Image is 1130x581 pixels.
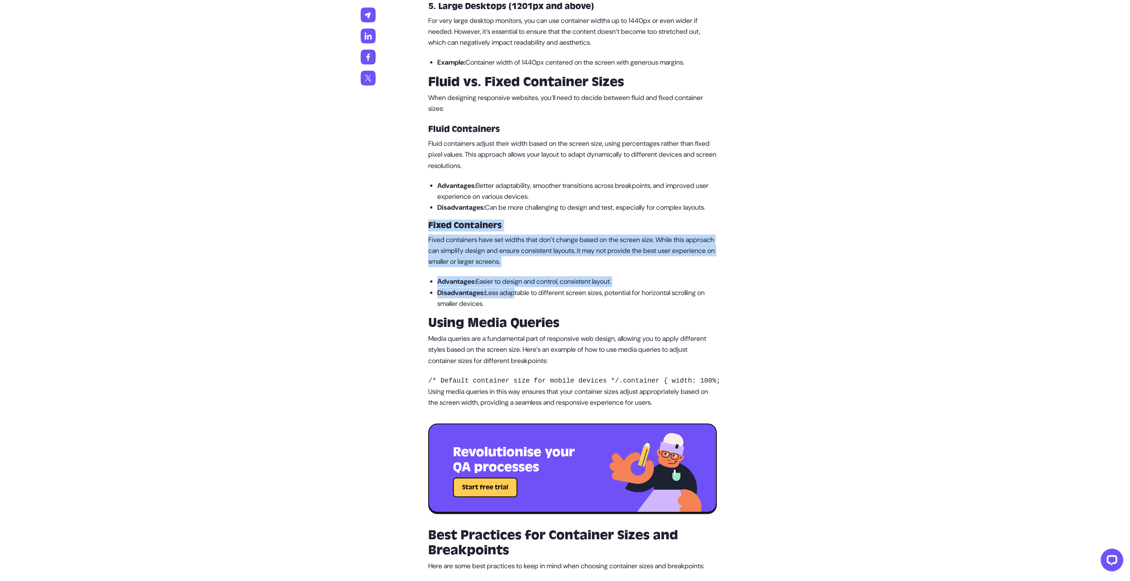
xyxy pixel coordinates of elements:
[437,181,476,190] strong: Advantages:
[428,528,717,558] h2: Best Practices for Container Sizes and Breakpoints
[428,235,717,268] p: Fixed containers have set widths that don’t change based on the screen size. While this approach ...
[428,0,717,12] h3: 5. Large Desktops (1201px and above)
[453,445,585,475] h2: Revolutionise your QA processes
[428,138,717,171] p: Fluid containers adjust their width based on the screen size, using percentages rather than fixed...
[437,288,485,297] strong: Disadvantages:
[428,123,717,135] h3: Fluid Containers
[437,277,476,286] strong: Advantages:
[437,287,717,310] p: Less adaptable to different screen sizes, potential for horizontal scrolling on smaller devices.
[1095,546,1126,577] iframe: LiveChat chat widget
[437,58,465,67] strong: Example:
[428,315,717,330] h2: Using Media Queries
[437,57,717,68] p: Container width of 1440px centered on the screen with generous margins.
[453,483,517,492] a: Start free trial
[437,202,717,213] p: Can be more challenging to design and test, especially for complex layouts.
[428,333,717,366] p: Media queries are a fundamental part of responsive web design, allowing you to apply different st...
[601,424,716,512] img: Bug tracking tool for web designers
[428,74,717,89] h2: Fluid vs. Fixed Container Sizes
[428,219,717,231] h3: Fixed Containers
[428,92,717,115] p: When designing responsive websites, you’ll need to decide between fluid and fixed container sizes:
[437,203,485,212] strong: Disadvantages:
[453,478,517,497] button: Start free trial
[428,15,717,48] p: For very large desktop monitors, you can use container widths up to 1440px or even wider if neede...
[437,180,717,203] p: Better adaptability, smoother transitions across breakpoints, and improved user experience on var...
[428,386,717,409] p: Using media queries in this way ensures that your container sizes adjust appropriately based on t...
[437,276,717,287] p: Easier to design and control, consistent layout.
[428,561,717,572] p: Here are some best practices to keep in mind when choosing container sizes and breakpoints:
